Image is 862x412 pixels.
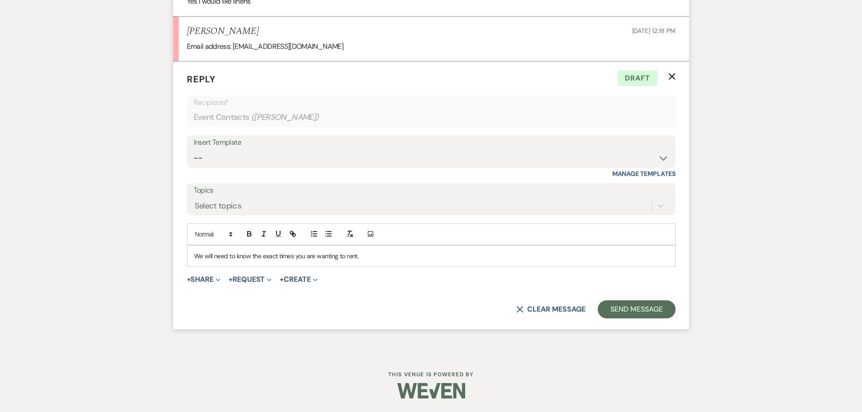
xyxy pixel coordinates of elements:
button: Request [229,276,271,283]
span: Draft [618,71,657,86]
button: Clear message [516,306,585,313]
button: Send Message [598,300,675,318]
p: Email address: [EMAIL_ADDRESS][DOMAIN_NAME] [187,41,676,52]
a: Manage Templates [612,170,676,178]
h5: [PERSON_NAME] [187,26,259,37]
div: Insert Template [194,136,669,149]
div: Select topics [195,199,242,212]
span: ( [PERSON_NAME] ) [251,111,319,123]
div: Event Contacts [194,109,669,126]
span: + [187,276,191,283]
button: Create [280,276,317,283]
label: Topics [194,184,669,197]
img: Weven Logo [397,375,465,407]
span: + [229,276,233,283]
span: [DATE] 12:18 PM [632,27,676,35]
span: Reply [187,73,216,85]
p: Recipients* [194,97,669,109]
p: We will need to know the exact times you are wanting to rent. [194,251,668,261]
button: Share [187,276,221,283]
span: + [280,276,284,283]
